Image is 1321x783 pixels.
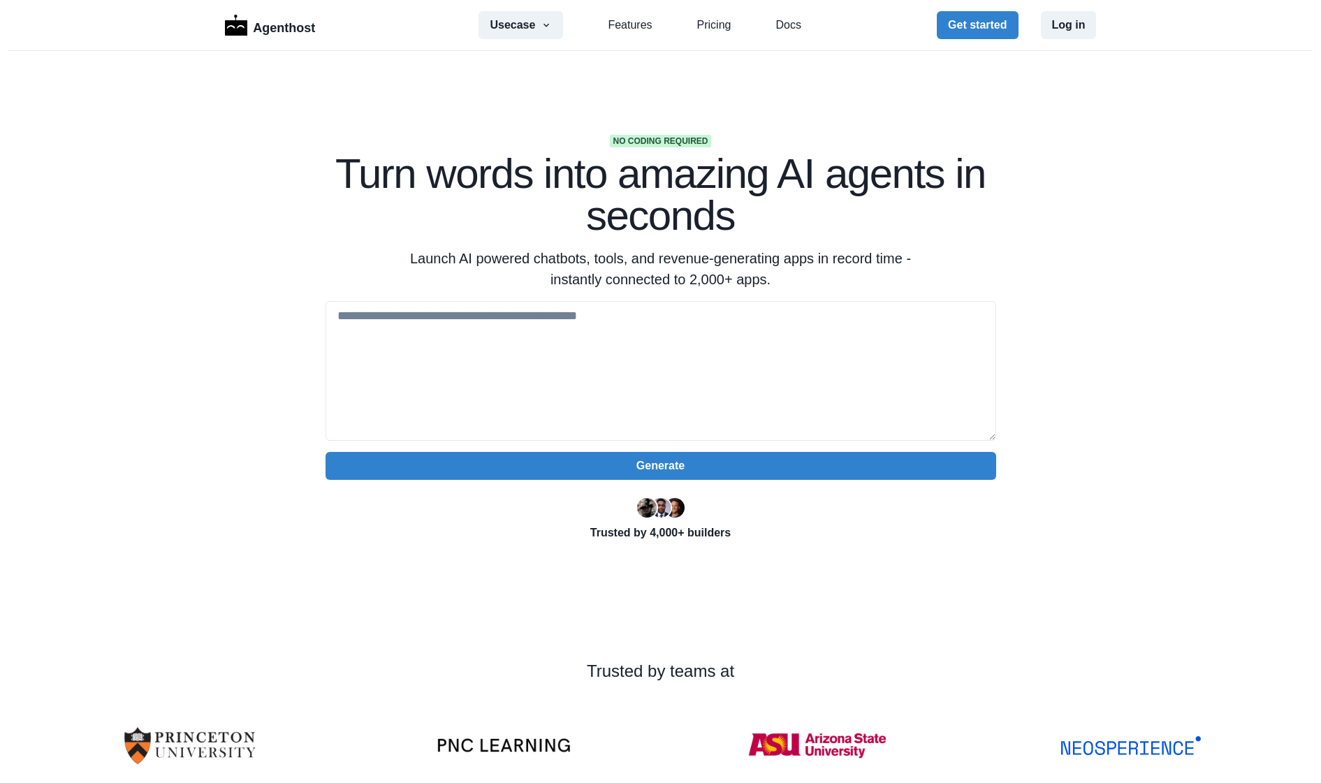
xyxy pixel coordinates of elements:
span: No coding required [610,135,710,147]
p: Trusted by teams at [45,659,1276,684]
img: Ryan Florence [637,498,657,518]
button: Usecase [479,11,563,39]
a: Pricing [697,17,731,34]
button: Log in [1041,11,1097,39]
p: Agenthost [253,13,315,38]
a: Features [608,17,652,34]
p: Trusted by 4,000+ builders [326,525,996,541]
img: NSP_Logo_Blue.svg [1061,736,1201,755]
h1: Turn words into amazing AI agents in seconds [326,153,996,237]
img: Segun Adebayo [651,498,671,518]
a: LogoAgenthost [225,13,316,38]
img: PNC-LEARNING-Logo-v2.1.webp [434,738,574,753]
button: Get started [937,11,1018,39]
button: Generate [326,452,996,480]
p: Launch AI powered chatbots, tools, and revenue-generating apps in record time - instantly connect... [393,248,929,290]
a: Docs [775,17,801,34]
img: Logo [225,15,248,36]
img: Kent Dodds [665,498,685,518]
